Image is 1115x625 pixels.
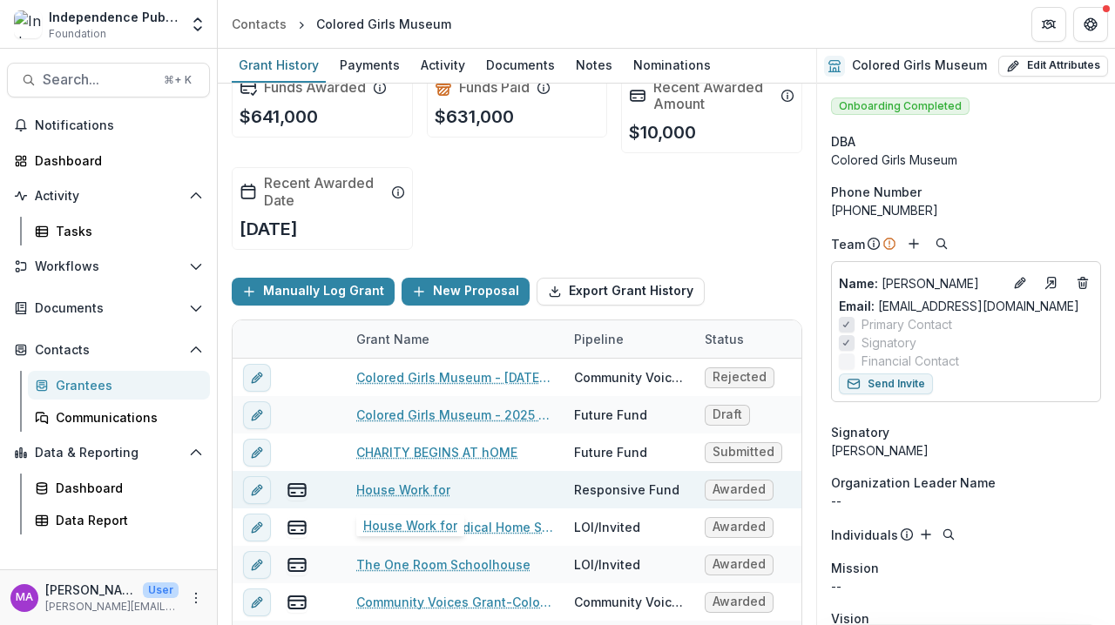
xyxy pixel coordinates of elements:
[839,276,878,291] span: Name :
[356,518,553,536] a: The Keepers - Radical Home Space
[574,555,640,574] div: LOI/Invited
[839,274,1003,292] a: Name: [PERSON_NAME]
[537,278,705,306] button: Export Grant History
[569,49,619,83] a: Notes
[574,443,647,461] div: Future Fund
[240,216,298,242] p: [DATE]
[56,408,196,427] div: Communications
[56,511,196,529] div: Data Report
[574,593,684,611] div: Community Voices
[831,492,1101,510] p: --
[713,557,766,572] span: Awarded
[7,146,210,175] a: Dashboard
[626,49,718,83] a: Nominations
[186,588,206,608] button: More
[839,274,1003,292] p: [PERSON_NAME]
[862,352,959,370] span: Financial Contact
[333,49,407,83] a: Payments
[629,119,696,145] p: $10,000
[903,233,924,254] button: Add
[626,52,718,77] div: Nominations
[694,330,754,348] div: Status
[49,26,106,42] span: Foundation
[243,475,271,503] button: edit
[35,189,182,204] span: Activity
[56,376,196,394] div: Grantees
[839,373,933,394] button: Send Invite
[414,49,472,83] a: Activity
[7,294,210,322] button: Open Documents
[356,443,517,461] a: CHARITY BEGINS AT hOME
[831,423,889,441] span: Signatory
[414,52,472,77] div: Activity
[931,233,952,254] button: Search
[14,10,42,38] img: Independence Public Media Foundation
[574,481,679,499] div: Responsive Fund
[7,63,210,97] button: Search...
[28,474,210,502] a: Dashboard
[831,474,996,492] span: Organization Leader Name
[356,481,450,499] a: House Work for
[243,588,271,615] button: edit
[1031,7,1066,42] button: Partners
[143,582,179,598] p: User
[569,52,619,77] div: Notes
[243,550,271,578] button: edit
[574,406,647,424] div: Future Fund
[713,595,766,609] span: Awarded
[232,52,326,77] div: Grant History
[713,407,742,422] span: Draft
[713,482,766,497] span: Awarded
[43,71,153,88] span: Search...
[831,151,1101,169] div: Colored Girls Museum
[862,333,916,352] span: Signatory
[49,8,179,26] div: Independence Public Media Foundation
[916,524,936,545] button: Add
[56,222,196,240] div: Tasks
[243,400,271,428] button: edit
[435,104,514,130] p: $631,000
[35,259,182,274] span: Workflows
[564,320,694,358] div: Pipeline
[831,235,865,253] p: Team
[574,518,640,536] div: LOI/Invited
[7,439,210,467] button: Open Data & Reporting
[45,581,136,599] p: [PERSON_NAME]
[264,175,384,208] h2: Recent Awarded Date
[831,201,1101,219] div: [PHONE_NUMBER]
[160,71,195,90] div: ⌘ + K
[35,446,182,460] span: Data & Reporting
[1073,7,1108,42] button: Get Help
[1010,272,1031,293] button: Edit
[356,368,553,386] a: Colored Girls Museum - [DATE] - [DATE] Community Voices Application
[831,183,922,201] span: Phone Number
[16,592,33,603] div: Molly de Aguiar
[831,559,879,577] span: Mission
[240,104,318,130] p: $641,000
[713,520,766,534] span: Awarded
[402,278,530,306] button: New Proposal
[243,363,271,391] button: edit
[852,58,987,73] h2: Colored Girls Museum
[28,403,210,432] a: Communications
[479,52,562,77] div: Documents
[1037,269,1065,297] a: Go to contact
[35,301,182,316] span: Documents
[287,479,307,500] button: view-payments
[287,516,307,537] button: view-payments
[333,52,407,77] div: Payments
[243,438,271,466] button: edit
[232,49,326,83] a: Grant History
[35,151,196,170] div: Dashboard
[287,591,307,612] button: view-payments
[831,97,970,115] span: Onboarding Completed
[839,299,875,313] span: Email:
[28,371,210,400] a: Grantees
[356,406,553,424] a: Colored Girls Museum - 2025 - Responsive Fund Request
[346,320,564,358] div: Grant Name
[35,343,182,358] span: Contacts
[839,297,1079,315] a: Email: [EMAIL_ADDRESS][DOMAIN_NAME]
[1072,272,1093,293] button: Deletes
[28,217,210,245] a: Tasks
